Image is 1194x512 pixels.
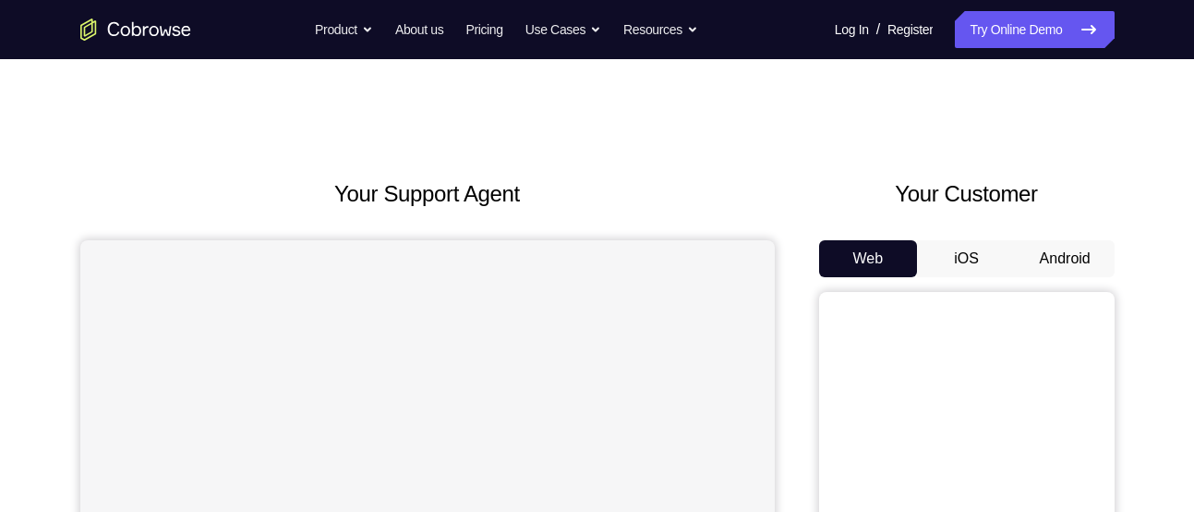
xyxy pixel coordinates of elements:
button: iOS [917,240,1016,277]
a: Go to the home page [80,18,191,41]
h2: Your Customer [819,177,1115,211]
span: / [876,18,880,41]
button: Resources [623,11,698,48]
a: Log In [835,11,869,48]
button: Web [819,240,918,277]
a: Pricing [465,11,502,48]
button: Android [1016,240,1115,277]
button: Use Cases [525,11,601,48]
button: Product [315,11,373,48]
a: Try Online Demo [955,11,1114,48]
a: About us [395,11,443,48]
h2: Your Support Agent [80,177,775,211]
a: Register [887,11,933,48]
